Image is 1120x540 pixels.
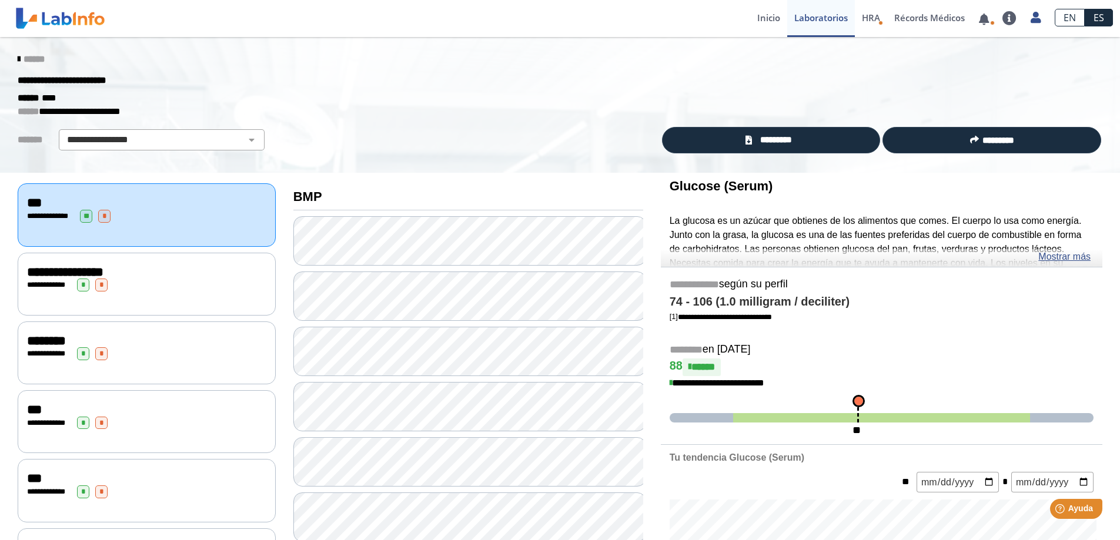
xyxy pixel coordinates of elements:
a: ES [1085,9,1113,26]
input: mm/dd/yyyy [1011,472,1094,492]
input: mm/dd/yyyy [917,472,999,492]
p: La glucosa es un azúcar que obtienes de los alimentos que comes. El cuerpo lo usa como energía. J... [670,214,1094,298]
b: Tu tendencia Glucose (Serum) [670,452,804,462]
a: [1] [670,312,772,321]
b: BMP [293,189,322,204]
b: Glucose (Serum) [670,179,773,193]
h4: 88 [670,358,1094,376]
iframe: Help widget launcher [1015,494,1107,527]
h4: 74 - 106 (1.0 milligram / deciliter) [670,295,1094,309]
a: Mostrar más [1038,250,1091,264]
h5: en [DATE] [670,343,1094,357]
a: EN [1055,9,1085,26]
span: HRA [862,12,880,24]
h5: según su perfil [670,278,1094,291]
